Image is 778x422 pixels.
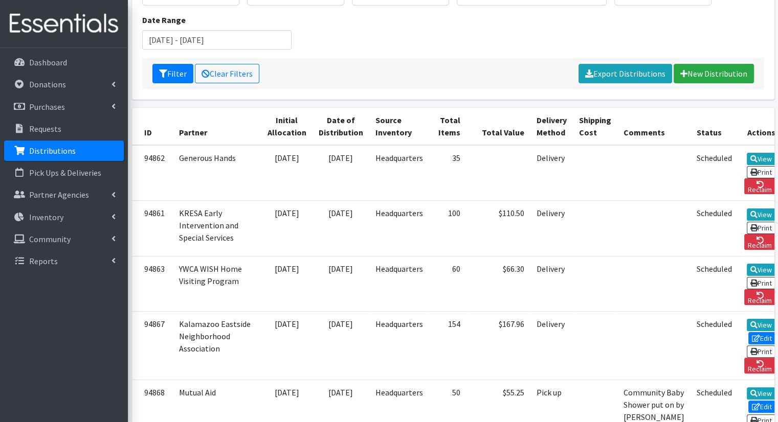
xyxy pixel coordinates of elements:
[747,153,776,165] a: View
[132,256,173,311] td: 94863
[747,166,776,178] a: Print
[29,234,71,244] p: Community
[4,251,124,271] a: Reports
[369,256,429,311] td: Headquarters
[369,108,429,145] th: Source Inventory
[261,108,313,145] th: Initial Allocation
[744,234,776,250] a: Reclaim
[744,178,776,194] a: Reclaim
[142,30,292,50] input: January 1, 2011 - December 31, 2011
[748,332,776,344] a: Edit
[313,201,369,256] td: [DATE]
[29,190,89,200] p: Partner Agencies
[747,345,776,358] a: Print
[261,145,313,201] td: [DATE]
[173,201,261,256] td: KRESA Early Intervention and Special Services
[4,52,124,73] a: Dashboard
[195,64,259,83] a: Clear Filters
[747,277,776,289] a: Print
[747,208,776,221] a: View
[173,145,261,201] td: Generous Hands
[429,145,466,201] td: 35
[4,162,124,183] a: Pick Ups & Deliveries
[173,108,261,145] th: Partner
[132,145,173,201] td: 94862
[617,108,691,145] th: Comments
[261,201,313,256] td: [DATE]
[4,7,124,41] img: HumanEssentials
[313,145,369,201] td: [DATE]
[29,102,65,112] p: Purchases
[369,311,429,380] td: Headquarters
[29,79,66,89] p: Donations
[747,222,776,234] a: Print
[369,145,429,201] td: Headquarters
[261,311,313,380] td: [DATE]
[173,311,261,380] td: Kalamazoo Eastside Neighborhood Association
[132,311,173,380] td: 94867
[313,256,369,311] td: [DATE]
[429,201,466,256] td: 100
[579,64,672,83] a: Export Distributions
[29,57,67,67] p: Dashboard
[747,264,776,276] a: View
[132,108,173,145] th: ID
[691,108,738,145] th: Status
[530,311,573,380] td: Delivery
[691,145,738,201] td: Scheduled
[313,108,369,145] th: Date of Distribution
[429,256,466,311] td: 60
[466,256,530,311] td: $66.30
[4,184,124,205] a: Partner Agencies
[744,289,776,305] a: Reclaim
[4,229,124,249] a: Community
[29,146,76,156] p: Distributions
[4,74,124,95] a: Donations
[530,256,573,311] td: Delivery
[152,64,193,83] button: Filter
[4,119,124,139] a: Requests
[530,108,573,145] th: Delivery Method
[29,124,61,134] p: Requests
[691,311,738,380] td: Scheduled
[4,207,124,227] a: Inventory
[530,201,573,256] td: Delivery
[691,256,738,311] td: Scheduled
[29,168,101,178] p: Pick Ups & Deliveries
[466,311,530,380] td: $167.96
[466,201,530,256] td: $110.50
[29,256,58,266] p: Reports
[173,256,261,311] td: YWCA WISH Home Visiting Program
[573,108,617,145] th: Shipping Cost
[530,145,573,201] td: Delivery
[313,311,369,380] td: [DATE]
[4,97,124,117] a: Purchases
[674,64,754,83] a: New Distribution
[29,212,63,222] p: Inventory
[747,319,776,331] a: View
[691,201,738,256] td: Scheduled
[142,14,186,26] label: Date Range
[132,201,173,256] td: 94861
[466,108,530,145] th: Total Value
[429,108,466,145] th: Total Items
[747,387,776,400] a: View
[744,358,776,373] a: Reclaim
[261,256,313,311] td: [DATE]
[4,140,124,161] a: Distributions
[369,201,429,256] td: Headquarters
[748,401,776,413] a: Edit
[429,311,466,380] td: 154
